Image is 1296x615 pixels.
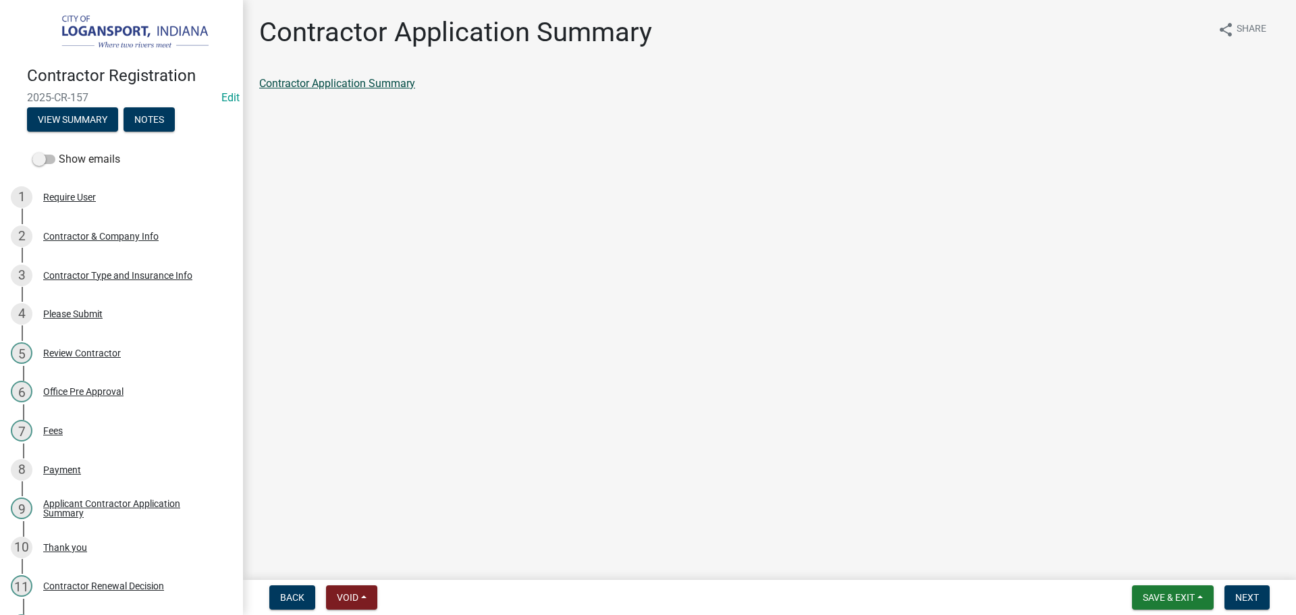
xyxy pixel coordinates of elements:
[43,192,96,202] div: Require User
[11,420,32,442] div: 7
[11,381,32,402] div: 6
[27,91,216,104] span: 2025-CR-157
[124,115,175,126] wm-modal-confirm: Notes
[27,115,118,126] wm-modal-confirm: Summary
[11,186,32,208] div: 1
[27,14,221,52] img: City of Logansport, Indiana
[221,91,240,104] a: Edit
[27,66,232,86] h4: Contractor Registration
[43,543,87,552] div: Thank you
[1132,585,1214,610] button: Save & Exit
[11,265,32,286] div: 3
[11,303,32,325] div: 4
[11,575,32,597] div: 11
[43,581,164,591] div: Contractor Renewal Decision
[43,499,221,518] div: Applicant Contractor Application Summary
[11,498,32,519] div: 9
[1237,22,1266,38] span: Share
[269,585,315,610] button: Back
[43,426,63,435] div: Fees
[27,107,118,132] button: View Summary
[280,592,304,603] span: Back
[43,309,103,319] div: Please Submit
[124,107,175,132] button: Notes
[1235,592,1259,603] span: Next
[259,16,652,49] h1: Contractor Application Summary
[11,225,32,247] div: 2
[1218,22,1234,38] i: share
[43,232,159,241] div: Contractor & Company Info
[43,387,124,396] div: Office Pre Approval
[326,585,377,610] button: Void
[259,77,415,90] a: Contractor Application Summary
[221,91,240,104] wm-modal-confirm: Edit Application Number
[43,465,81,475] div: Payment
[43,348,121,358] div: Review Contractor
[1143,592,1195,603] span: Save & Exit
[43,271,192,280] div: Contractor Type and Insurance Info
[11,537,32,558] div: 10
[1224,585,1270,610] button: Next
[32,151,120,167] label: Show emails
[337,592,358,603] span: Void
[1207,16,1277,43] button: shareShare
[11,459,32,481] div: 8
[11,342,32,364] div: 5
